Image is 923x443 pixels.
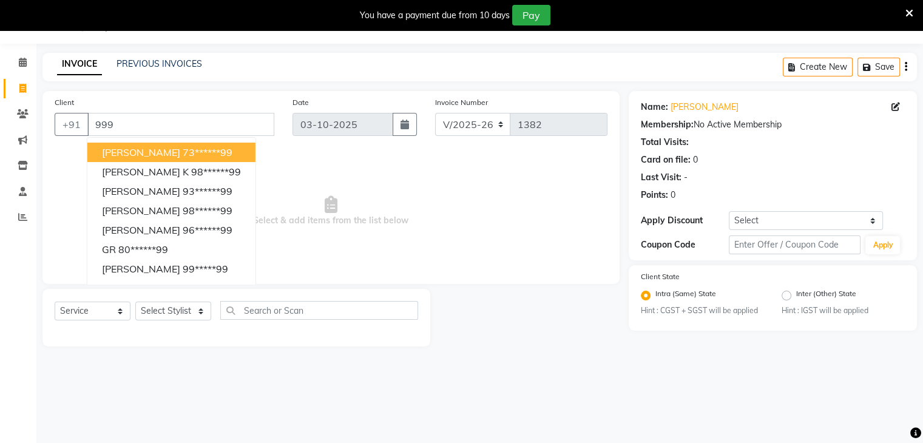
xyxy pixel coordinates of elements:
[360,9,510,22] div: You have a payment due from 10 days
[102,166,189,178] span: [PERSON_NAME] k
[102,282,139,294] span: Dimple .
[102,185,180,197] span: [PERSON_NAME]
[102,146,180,158] span: [PERSON_NAME]
[512,5,550,25] button: Pay
[729,235,861,254] input: Enter Offer / Coupon Code
[55,113,89,136] button: +91
[220,301,418,320] input: Search or Scan
[435,97,488,108] label: Invoice Number
[641,136,689,149] div: Total Visits:
[857,58,900,76] button: Save
[671,189,675,201] div: 0
[641,214,729,227] div: Apply Discount
[684,171,688,184] div: -
[641,189,668,201] div: Points:
[117,58,202,69] a: PREVIOUS INVOICES
[641,154,691,166] div: Card on file:
[55,97,74,108] label: Client
[102,205,180,217] span: [PERSON_NAME]
[57,53,102,75] a: INVOICE
[693,154,698,166] div: 0
[641,118,905,131] div: No Active Membership
[102,263,180,275] span: [PERSON_NAME]
[641,101,668,113] div: Name:
[796,288,856,303] label: Inter (Other) State
[292,97,309,108] label: Date
[671,101,739,113] a: [PERSON_NAME]
[641,271,680,282] label: Client State
[655,288,716,303] label: Intra (Same) State
[641,305,764,316] small: Hint : CGST + SGST will be applied
[865,236,900,254] button: Apply
[641,238,729,251] div: Coupon Code
[641,118,694,131] div: Membership:
[102,224,180,236] span: [PERSON_NAME]
[55,150,607,272] span: Select & add items from the list below
[783,58,853,76] button: Create New
[782,305,905,316] small: Hint : IGST will be applied
[102,243,116,255] span: GR
[641,171,681,184] div: Last Visit:
[87,113,274,136] input: Search by Name/Mobile/Email/Code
